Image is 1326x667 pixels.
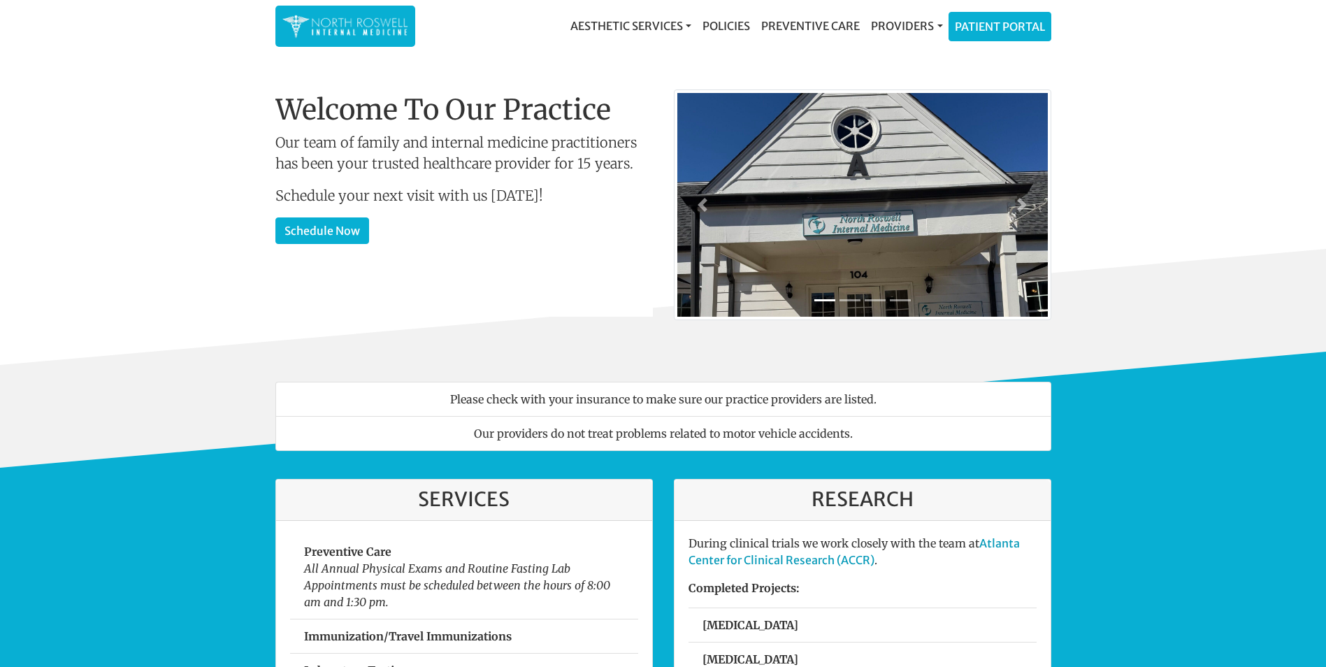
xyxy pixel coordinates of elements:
[949,13,1051,41] a: Patient Portal
[282,13,408,40] img: North Roswell Internal Medicine
[689,535,1037,568] p: During clinical trials we work closely with the team at .
[304,629,512,643] strong: Immunization/Travel Immunizations
[275,93,653,127] h1: Welcome To Our Practice
[689,536,1020,567] a: Atlanta Center for Clinical Research (ACCR)
[565,12,697,40] a: Aesthetic Services
[275,217,369,244] a: Schedule Now
[756,12,865,40] a: Preventive Care
[275,382,1051,417] li: Please check with your insurance to make sure our practice providers are listed.
[304,561,610,609] em: All Annual Physical Exams and Routine Fasting Lab Appointments must be scheduled between the hour...
[275,185,653,206] p: Schedule your next visit with us [DATE]!
[275,132,653,174] p: Our team of family and internal medicine practitioners has been your trusted healthcare provider ...
[689,488,1037,512] h3: Research
[697,12,756,40] a: Policies
[290,488,638,512] h3: Services
[304,545,391,559] strong: Preventive Care
[689,581,800,595] strong: Completed Projects:
[702,652,798,666] strong: [MEDICAL_DATA]
[865,12,948,40] a: Providers
[275,416,1051,451] li: Our providers do not treat problems related to motor vehicle accidents.
[702,618,798,632] strong: [MEDICAL_DATA]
